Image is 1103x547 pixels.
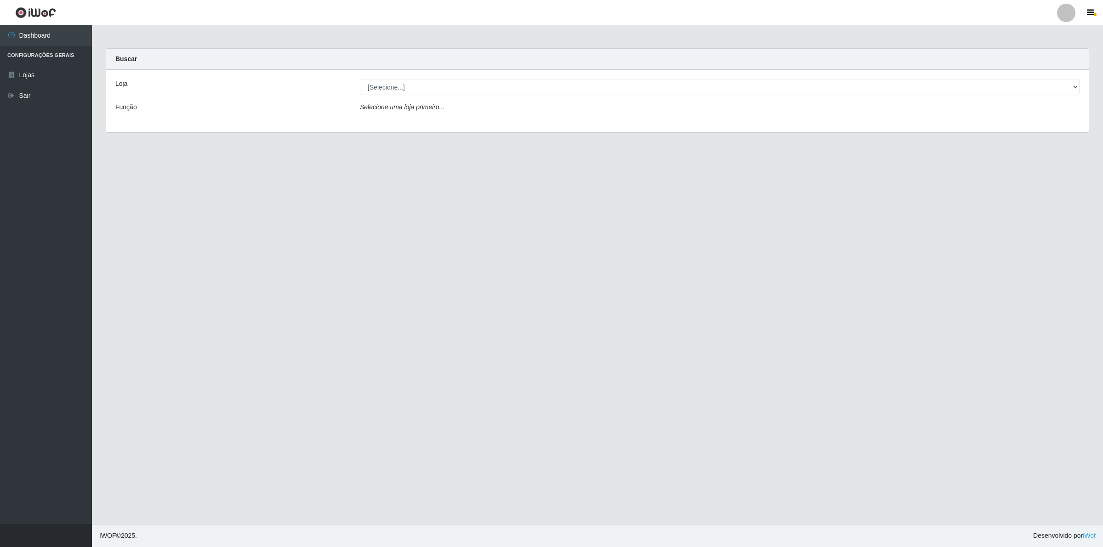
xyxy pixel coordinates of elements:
span: Desenvolvido por [1033,531,1096,541]
strong: Buscar [115,55,137,62]
label: Loja [115,79,127,89]
span: IWOF [99,532,116,539]
label: Função [115,102,137,112]
i: Selecione uma loja primeiro... [360,103,444,111]
a: iWof [1083,532,1096,539]
img: CoreUI Logo [15,7,56,18]
span: © 2025 . [99,531,137,541]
